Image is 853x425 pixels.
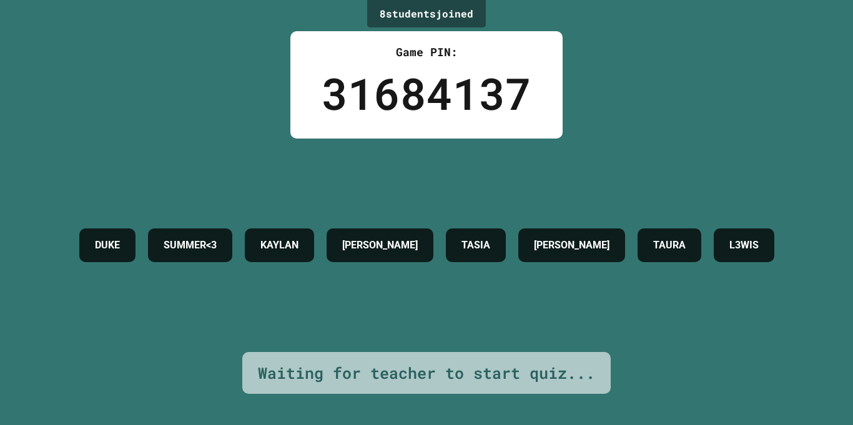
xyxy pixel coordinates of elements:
[342,238,418,253] h4: [PERSON_NAME]
[653,238,686,253] h4: TAURA
[95,238,120,253] h4: DUKE
[164,238,217,253] h4: SUMMER<3
[322,61,531,126] div: 31684137
[534,238,609,253] h4: [PERSON_NAME]
[461,238,490,253] h4: TASIA
[260,238,298,253] h4: KAYLAN
[258,361,595,385] div: Waiting for teacher to start quiz...
[729,238,759,253] h4: L3WIS
[322,44,531,61] div: Game PIN:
